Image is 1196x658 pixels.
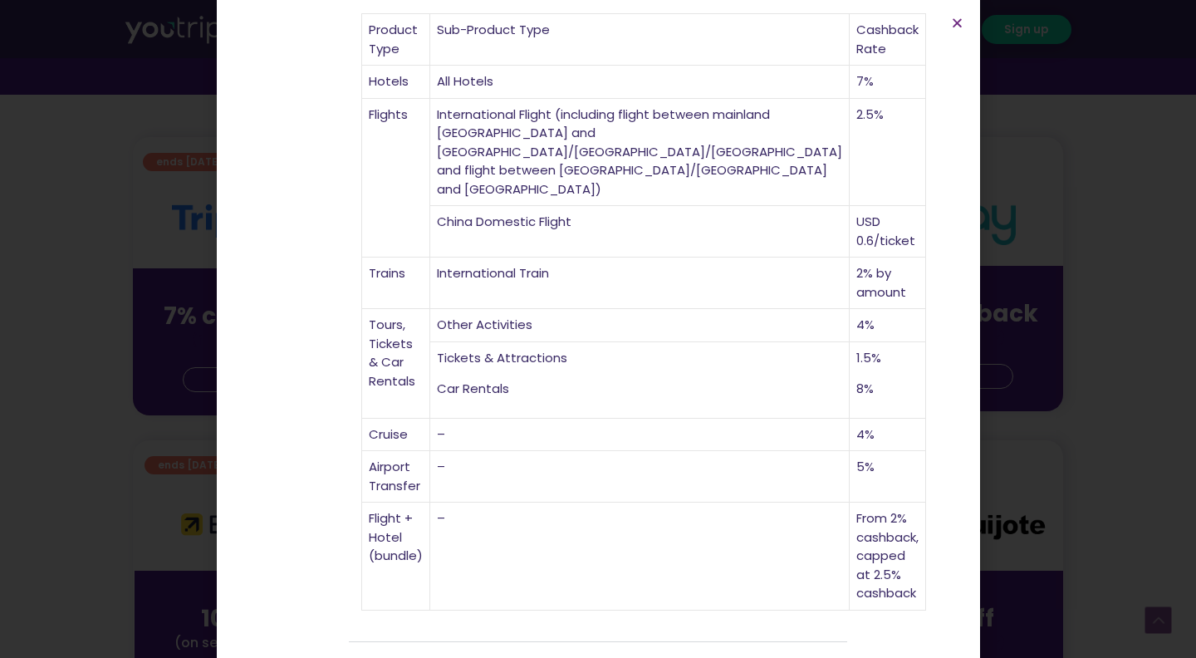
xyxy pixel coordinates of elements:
[362,419,430,452] td: Cruise
[437,380,509,397] span: Car Rentals
[430,419,850,452] td: –
[362,99,430,258] td: Flights
[430,14,850,66] td: Sub-Product Type
[437,349,842,368] p: Tickets & Attractions
[850,451,926,503] td: 5%
[850,14,926,66] td: Cashback Rate
[362,451,430,503] td: Airport Transfer
[362,14,430,66] td: Product Type
[430,206,850,258] td: China Domestic Flight
[430,309,850,342] td: Other Activities
[856,380,874,397] span: 8%
[362,66,430,99] td: Hotels
[362,309,430,419] td: Tours, Tickets & Car Rentals
[430,451,850,503] td: –
[850,99,926,207] td: 2.5%
[951,17,963,29] a: Close
[850,309,926,342] td: 4%
[430,99,850,207] td: International Flight (including flight between mainland [GEOGRAPHIC_DATA] and [GEOGRAPHIC_DATA]/[...
[856,349,919,368] p: 1.5%
[430,66,850,99] td: All Hotels
[362,258,430,309] td: Trains
[850,66,926,99] td: 7%
[850,258,926,309] td: 2% by amount
[850,206,926,258] td: USD 0.6/ticket
[430,258,850,309] td: International Train
[362,503,430,611] td: Flight + Hotel (bundle)
[850,419,926,452] td: 4%
[430,503,850,611] td: –
[850,503,926,611] td: From 2% cashback, capped at 2.5% cashback
[349,1,847,642] div: Cashback Rates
